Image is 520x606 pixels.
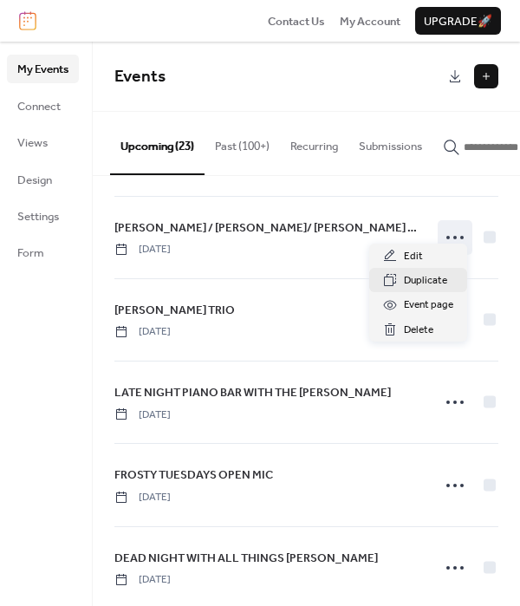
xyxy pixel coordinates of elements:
[114,61,166,93] span: Events
[17,172,52,189] span: Design
[110,112,205,174] button: Upcoming (23)
[404,248,423,265] span: Edit
[268,12,325,29] a: Contact Us
[7,128,79,156] a: Views
[424,13,492,30] span: Upgrade 🚀
[114,407,171,423] span: [DATE]
[114,490,171,505] span: [DATE]
[114,383,391,402] a: LATE NIGHT PIANO BAR WITH THE [PERSON_NAME]
[415,7,501,35] button: Upgrade🚀
[17,61,68,78] span: My Events
[404,272,447,290] span: Duplicate
[114,466,273,484] span: FROSTY TUESDAYS OPEN MIC
[114,301,235,320] a: [PERSON_NAME] TRIO
[114,324,171,340] span: [DATE]
[348,112,432,173] button: Submissions
[19,11,36,30] img: logo
[7,202,79,230] a: Settings
[268,13,325,30] span: Contact Us
[7,55,79,82] a: My Events
[7,238,79,266] a: Form
[114,466,273,485] a: FROSTY TUESDAYS OPEN MIC
[404,296,453,314] span: Event page
[340,13,400,30] span: My Account
[404,322,433,339] span: Delete
[114,218,420,238] a: [PERSON_NAME] / [PERSON_NAME]/ [PERSON_NAME] / [PERSON_NAME]
[340,12,400,29] a: My Account
[17,244,44,262] span: Form
[7,166,79,193] a: Design
[17,98,61,115] span: Connect
[114,572,171,588] span: [DATE]
[205,112,280,173] button: Past (100+)
[114,302,235,319] span: [PERSON_NAME] TRIO
[280,112,348,173] button: Recurring
[114,549,378,568] a: DEAD NIGHT WITH ALL THINGS [PERSON_NAME]
[114,219,420,237] span: [PERSON_NAME] / [PERSON_NAME]/ [PERSON_NAME] / [PERSON_NAME]
[114,550,378,567] span: DEAD NIGHT WITH ALL THINGS [PERSON_NAME]
[17,208,59,225] span: Settings
[17,134,48,152] span: Views
[114,384,391,401] span: LATE NIGHT PIANO BAR WITH THE [PERSON_NAME]
[114,242,171,257] span: [DATE]
[7,92,79,120] a: Connect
